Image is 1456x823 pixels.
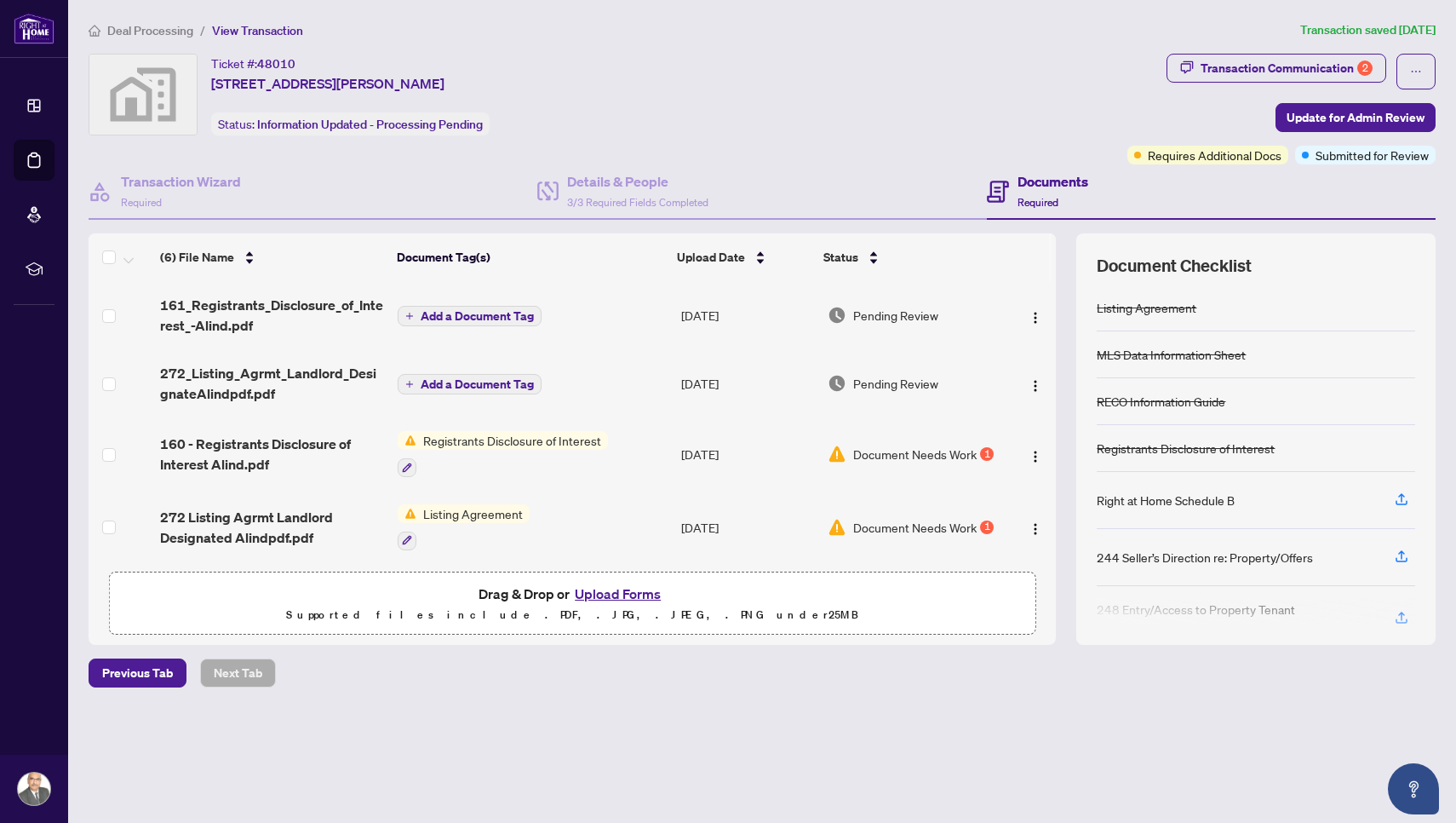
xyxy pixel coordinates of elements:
span: 161_Registrants_Disclosure_of_Interest_-Alind.pdf [160,295,384,336]
span: Add a Document Tag [421,310,534,322]
span: home [89,25,100,37]
h4: Transaction Wizard [121,171,241,192]
th: (6) File Name [153,233,390,281]
img: Document Status [828,518,846,537]
button: Add a Document Tag [398,305,542,327]
span: Pending Review [853,374,938,393]
div: 1 [980,447,994,461]
button: Add a Document Tag [398,373,542,395]
span: plus [405,312,414,320]
span: View Transaction [212,23,303,38]
span: Required [1017,196,1058,209]
span: Drag & Drop or [479,583,666,605]
img: logo [14,13,54,44]
img: Profile Icon [18,773,50,805]
div: Transaction Communication [1201,55,1373,82]
span: Drag & Drop orUpload FormsSupported files include .PDF, .JPG, .JPEG, .PNG under25MB [110,573,1035,636]
span: Information Updated - Processing Pending [257,117,483,132]
span: Registrants Disclosure of Interest [416,431,608,450]
td: [DATE] [674,417,821,491]
span: (6) File Name [160,248,234,267]
button: Previous Tab [89,659,186,688]
div: 2 [1357,60,1373,76]
button: Logo [1022,440,1049,468]
button: Status IconListing Agreement [398,504,530,550]
div: 1 [980,521,994,534]
span: Requires Additional Docs [1148,146,1281,164]
span: Document Needs Work [853,518,977,537]
div: Ticket #: [211,54,295,73]
img: Document Status [828,445,846,463]
button: Add a Document Tag [398,374,542,394]
div: Right at Home Schedule B [1097,491,1235,509]
button: Open asap [1388,763,1439,814]
span: Deal Processing [107,23,193,38]
button: Upload Forms [570,583,666,605]
button: Logo [1022,302,1049,329]
span: 3/3 Required Fields Completed [567,196,708,209]
img: Logo [1029,311,1042,325]
button: Status IconRegistrants Disclosure of Interest [398,431,608,477]
span: plus [405,380,414,388]
img: Document Status [828,306,846,325]
button: Add a Document Tag [398,306,542,326]
button: Next Tab [200,659,276,688]
img: Status Icon [398,431,416,450]
th: Document Tag(s) [390,233,670,281]
img: Logo [1029,522,1042,536]
img: Document Status [828,374,846,393]
span: 48010 [257,56,295,72]
div: 244 Seller’s Direction re: Property/Offers [1097,548,1313,567]
td: [DATE] [674,349,821,417]
th: Upload Date [670,233,817,281]
img: Status Icon [398,504,416,523]
td: [DATE] [674,281,821,349]
span: 160 - Registrants Disclosure of Interest Alind.pdf [160,434,384,475]
span: Upload Date [677,248,745,267]
div: RECO Information Guide [1097,392,1225,411]
span: Update for Admin Review [1287,104,1424,131]
h4: Details & People [567,171,708,192]
h4: Documents [1017,171,1088,192]
div: Registrants Disclosure of Interest [1097,439,1275,458]
span: Document Needs Work [853,445,977,463]
button: Update for Admin Review [1275,103,1436,132]
div: MLS Data Information Sheet [1097,345,1246,364]
span: ellipsis [1410,66,1422,78]
article: Transaction saved [DATE] [1300,20,1436,40]
th: Status [817,233,1000,281]
li: / [200,20,205,40]
span: Listing Agreement [416,504,530,523]
img: Logo [1029,379,1042,393]
img: svg%3e [89,55,197,135]
span: Status [823,248,858,267]
span: Document Checklist [1097,254,1252,278]
button: Logo [1022,370,1049,397]
div: Status: [211,112,490,135]
span: Submitted for Review [1316,146,1429,164]
button: Logo [1022,514,1049,541]
img: Logo [1029,450,1042,463]
p: Supported files include .PDF, .JPG, .JPEG, .PNG under 25 MB [120,605,1024,625]
span: Required [121,196,162,209]
td: [DATE] [674,491,821,564]
button: Transaction Communication2 [1167,54,1386,83]
span: Add a Document Tag [421,378,534,390]
span: 272_Listing_Agrmt_Landlord_DesignateAlindpdf.pdf [160,363,384,404]
div: Listing Agreement [1097,298,1196,317]
span: 272 Listing Agrmt Landlord Designated Alindpdf.pdf [160,507,384,548]
span: Pending Review [853,306,938,325]
span: [STREET_ADDRESS][PERSON_NAME] [211,73,444,94]
span: Previous Tab [102,659,173,687]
